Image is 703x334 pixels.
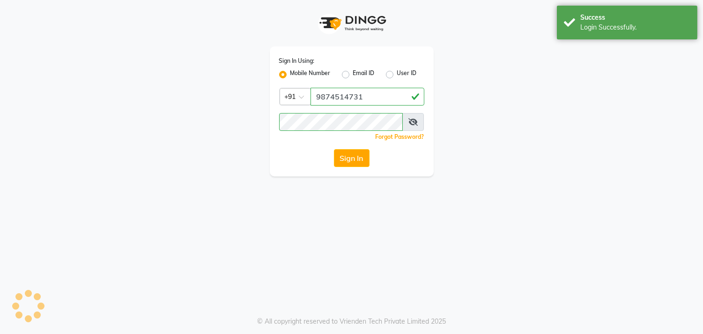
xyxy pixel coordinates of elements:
input: Username [279,113,403,131]
label: Sign In Using: [279,57,315,65]
label: Email ID [353,69,375,80]
label: Mobile Number [290,69,331,80]
div: Login Successfully. [580,23,690,32]
div: Success [580,13,690,23]
img: logo1.svg [314,9,389,37]
a: Forgot Password? [376,133,424,140]
input: Username [311,88,424,106]
label: User ID [397,69,417,80]
button: Sign In [334,149,370,167]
